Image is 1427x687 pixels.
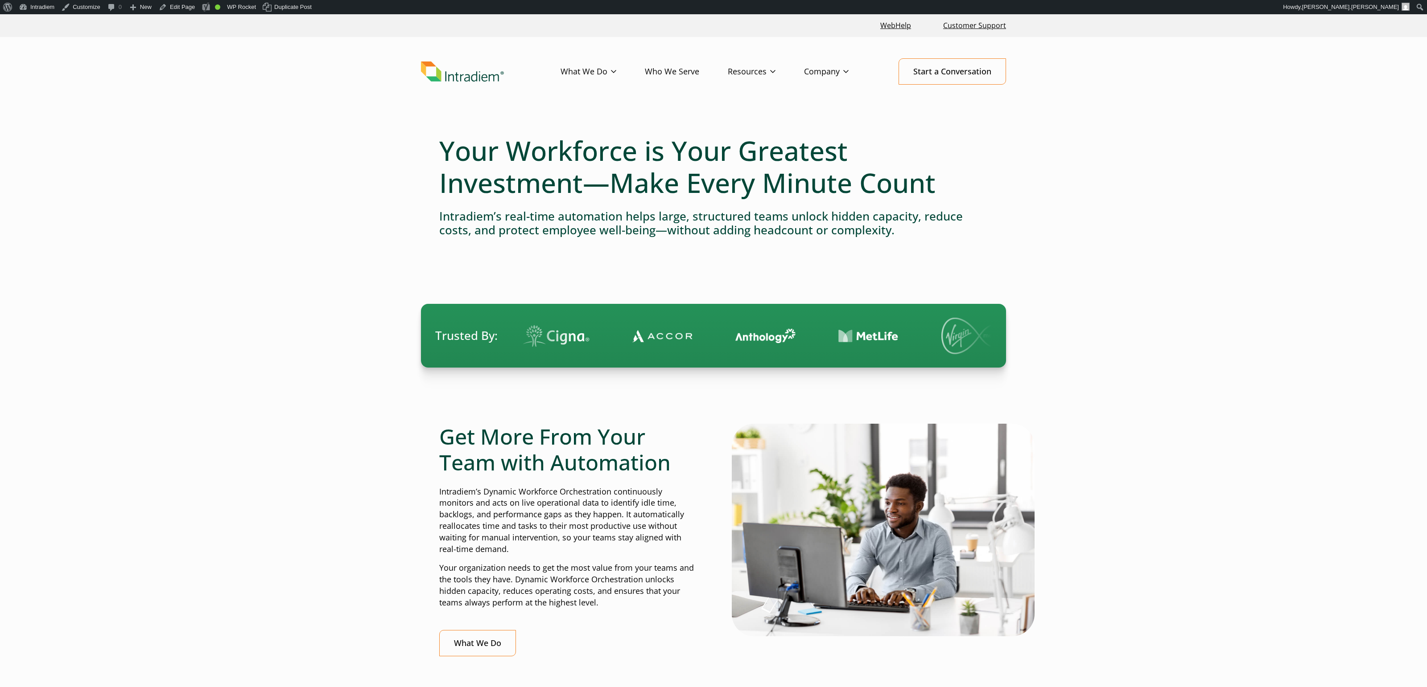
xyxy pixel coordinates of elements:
[877,16,915,35] a: Link opens in a new window
[435,327,498,344] span: Trusted By:
[561,59,645,85] a: What We Do
[728,59,804,85] a: Resources
[439,424,695,475] h2: Get More From Your Team with Automation
[804,59,877,85] a: Company
[940,318,1002,354] img: Virgin Media logo.
[439,486,695,555] p: Intradiem’s Dynamic Workforce Orchestration continuously monitors and acts on live operational da...
[645,59,728,85] a: Who We Serve
[421,61,561,82] a: Link to homepage of Intradiem
[837,329,897,343] img: Contact Center Automation MetLife Logo
[1302,4,1399,10] span: [PERSON_NAME].[PERSON_NAME]
[732,424,1035,636] img: Man typing on computer with real-time automation
[940,16,1010,35] a: Customer Support
[899,58,1006,85] a: Start a Conversation
[439,209,988,237] h4: Intradiem’s real-time automation helps large, structured teams unlock hidden capacity, reduce cos...
[439,562,695,609] p: Your organization needs to get the most value from your teams and the tools they have. Dynamic Wo...
[439,630,516,656] a: What We Do
[421,61,504,82] img: Intradiem
[631,329,691,343] img: Contact Center Automation Accor Logo
[215,4,220,10] div: Good
[439,135,988,199] h1: Your Workforce is Your Greatest Investment—Make Every Minute Count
